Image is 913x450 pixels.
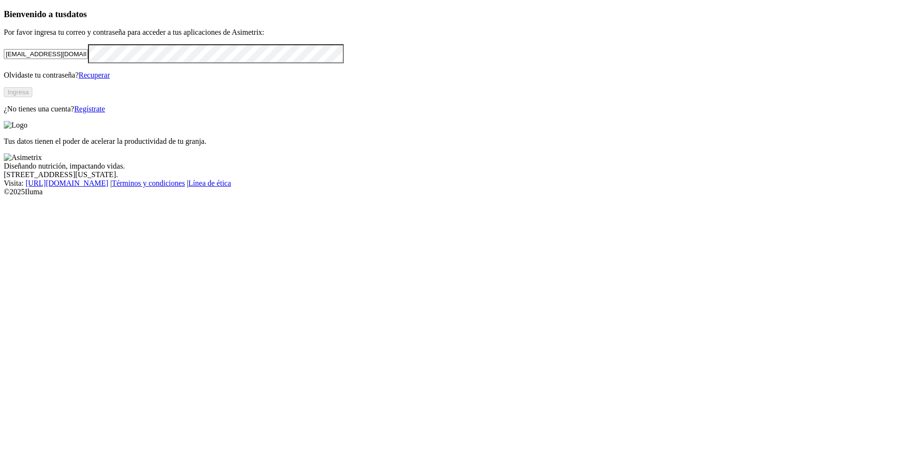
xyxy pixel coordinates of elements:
[4,170,909,179] div: [STREET_ADDRESS][US_STATE].
[4,28,909,37] p: Por favor ingresa tu correo y contraseña para acceder a tus aplicaciones de Asimetrix:
[67,9,87,19] span: datos
[4,105,909,113] p: ¿No tienes una cuenta?
[4,71,909,80] p: Olvidaste tu contraseña?
[74,105,105,113] a: Regístrate
[4,188,909,196] div: © 2025 Iluma
[4,87,32,97] button: Ingresa
[4,9,909,20] h3: Bienvenido a tus
[4,179,909,188] div: Visita : | |
[4,121,28,130] img: Logo
[26,179,108,187] a: [URL][DOMAIN_NAME]
[4,162,909,170] div: Diseñando nutrición, impactando vidas.
[4,153,42,162] img: Asimetrix
[4,49,88,59] input: Tu correo
[78,71,110,79] a: Recuperar
[4,137,909,146] p: Tus datos tienen el poder de acelerar la productividad de tu granja.
[112,179,185,187] a: Términos y condiciones
[188,179,231,187] a: Línea de ética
